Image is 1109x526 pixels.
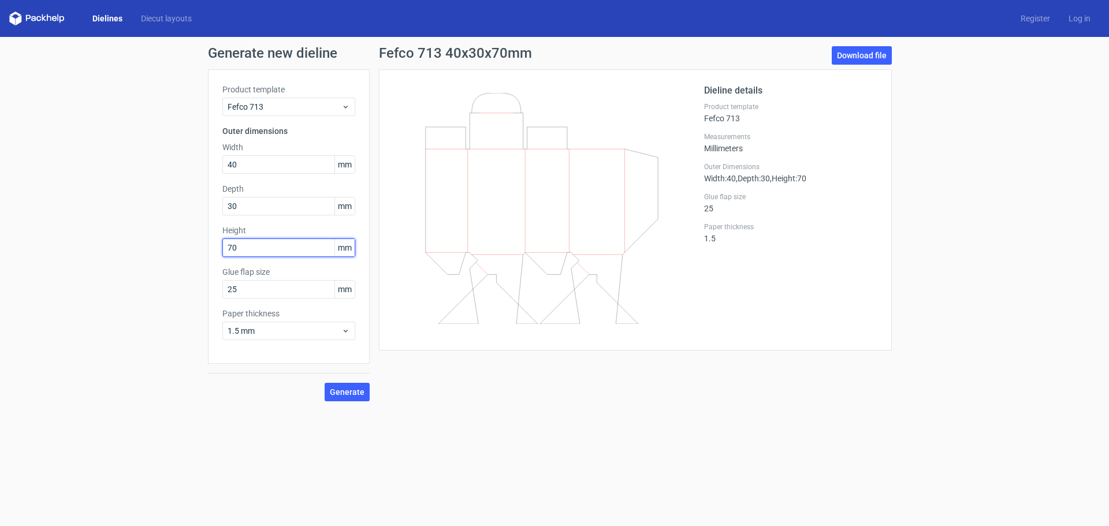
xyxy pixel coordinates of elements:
span: 1.5 mm [228,325,341,337]
label: Glue flap size [704,192,877,202]
button: Generate [325,383,370,401]
span: mm [334,281,355,298]
label: Height [222,225,355,236]
span: , Height : 70 [770,174,806,183]
span: mm [334,239,355,256]
label: Glue flap size [222,266,355,278]
label: Measurements [704,132,877,141]
span: , Depth : 30 [736,174,770,183]
h1: Generate new dieline [208,46,901,60]
h3: Outer dimensions [222,125,355,137]
a: Dielines [83,13,132,24]
div: Millimeters [704,132,877,153]
label: Product template [222,84,355,95]
h1: Fefco 713 40x30x70mm [379,46,532,60]
label: Width [222,141,355,153]
span: mm [334,197,355,215]
label: Depth [222,183,355,195]
h2: Dieline details [704,84,877,98]
span: Width : 40 [704,174,736,183]
span: Generate [330,388,364,396]
a: Register [1011,13,1059,24]
label: Paper thickness [704,222,877,232]
label: Product template [704,102,877,111]
a: Log in [1059,13,1100,24]
div: 1.5 [704,222,877,243]
div: 25 [704,192,877,213]
label: Outer Dimensions [704,162,877,171]
span: Fefco 713 [228,101,341,113]
div: Fefco 713 [704,102,877,123]
a: Download file [832,46,892,65]
span: mm [334,156,355,173]
a: Diecut layouts [132,13,201,24]
label: Paper thickness [222,308,355,319]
